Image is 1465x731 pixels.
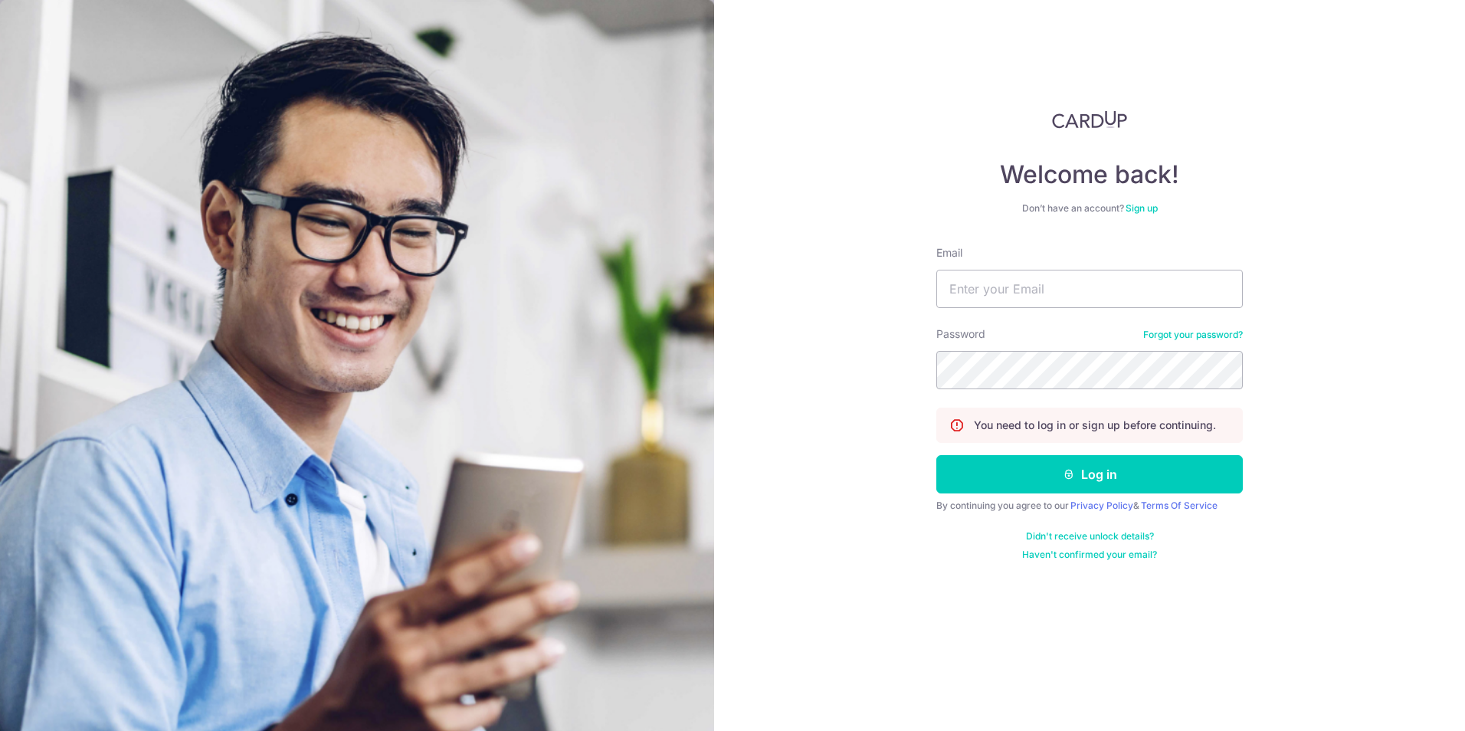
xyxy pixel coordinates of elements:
[936,455,1243,493] button: Log in
[936,500,1243,512] div: By continuing you agree to our &
[936,326,985,342] label: Password
[1141,500,1218,511] a: Terms Of Service
[1026,530,1154,543] a: Didn't receive unlock details?
[936,270,1243,308] input: Enter your Email
[936,159,1243,190] h4: Welcome back!
[1143,329,1243,341] a: Forgot your password?
[1070,500,1133,511] a: Privacy Policy
[1022,549,1157,561] a: Haven't confirmed your email?
[1126,202,1158,214] a: Sign up
[1052,110,1127,129] img: CardUp Logo
[936,245,962,261] label: Email
[936,202,1243,215] div: Don’t have an account?
[974,418,1216,433] p: You need to log in or sign up before continuing.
